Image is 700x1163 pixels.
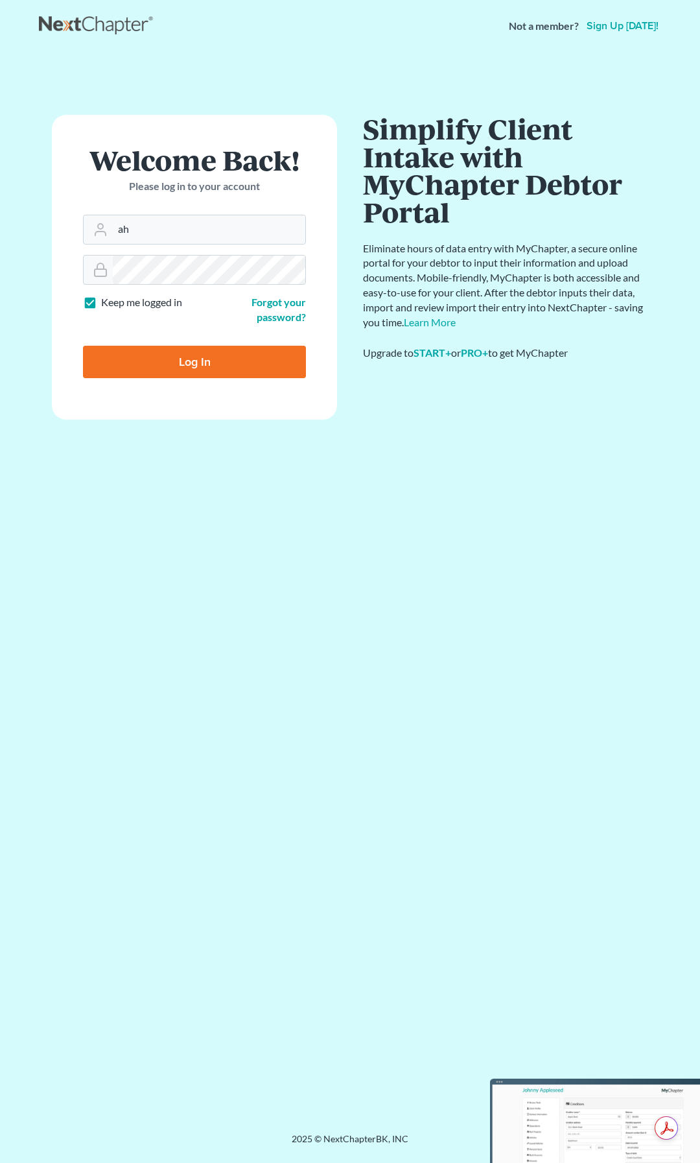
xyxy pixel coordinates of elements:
h1: Welcome Back! [83,146,306,174]
input: Log In [83,346,306,378]
div: Upgrade to or to get MyChapter [363,346,648,361]
p: Eliminate hours of data entry with MyChapter, a secure online portal for your debtor to input the... [363,241,648,330]
div: 2025 © NextChapterBK, INC [39,1133,661,1156]
a: Sign up [DATE]! [584,21,661,31]
input: Email Address [113,215,305,244]
a: PRO+ [461,346,488,359]
a: START+ [414,346,451,359]
strong: Not a member? [509,19,579,34]
label: Keep me logged in [101,295,182,310]
h1: Simplify Client Intake with MyChapter Debtor Portal [363,115,648,226]
a: Forgot your password? [251,296,306,323]
p: Please log in to your account [83,179,306,194]
a: Learn More [404,316,456,328]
